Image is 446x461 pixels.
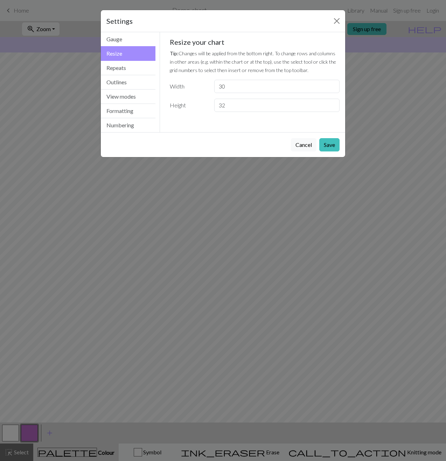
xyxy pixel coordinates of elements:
[101,75,155,90] button: Outlines
[101,46,155,61] button: Resize
[101,104,155,118] button: Formatting
[331,15,342,27] button: Close
[166,80,210,93] label: Width
[170,50,336,73] small: Changes will be applied from the bottom right. To change rows and columns in other areas (e.g. wi...
[106,16,133,26] h5: Settings
[319,138,340,151] button: Save
[101,61,155,75] button: Repeats
[101,118,155,132] button: Numbering
[291,138,316,151] button: Cancel
[166,99,210,112] label: Height
[170,38,340,46] h5: Resize your chart
[101,32,155,47] button: Gauge
[101,90,155,104] button: View modes
[170,50,179,56] strong: Tip:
